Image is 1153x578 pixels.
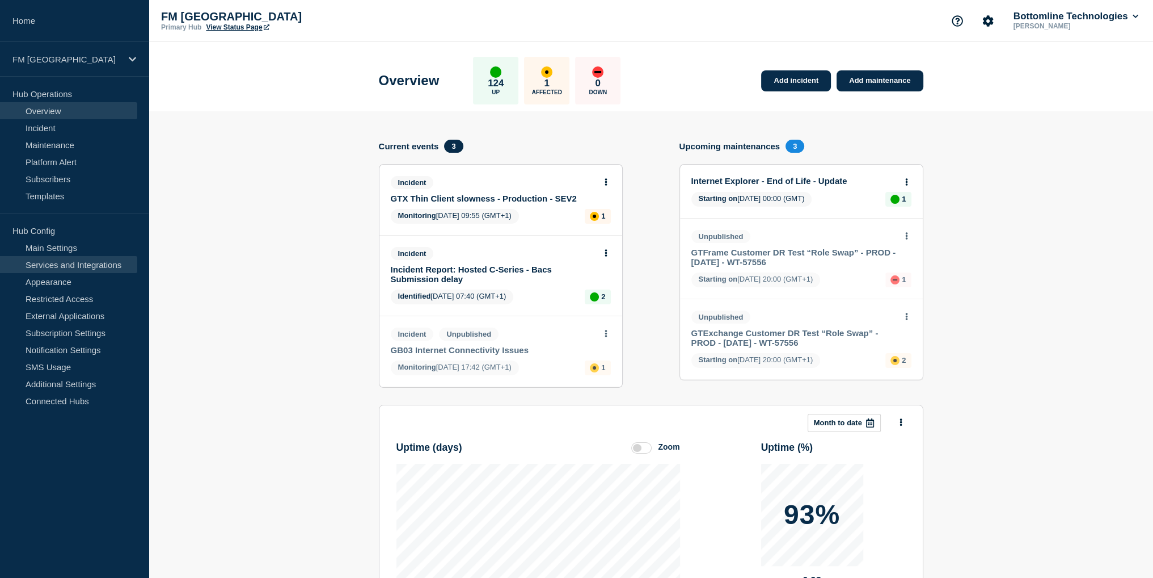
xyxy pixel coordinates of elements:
[699,355,738,364] span: Starting on
[206,23,269,31] a: View Status Page
[398,211,436,220] span: Monitoring
[12,55,121,64] p: FM [GEOGRAPHIC_DATA]
[391,361,519,375] span: [DATE] 17:42 (GMT+1)
[590,363,599,372] div: affected
[691,273,821,287] span: [DATE] 20:00 (GMT+1)
[808,414,881,432] button: Month to date
[837,70,923,91] a: Add maintenance
[976,9,1000,33] button: Account settings
[699,194,738,203] span: Starting on
[396,442,462,454] h3: Uptime ( days )
[691,248,896,267] a: GTFrame Customer DR Test “Role Swap” - PROD - [DATE] - WT-57556
[444,140,463,153] span: 3
[488,78,504,89] p: 124
[391,176,434,189] span: Incident
[761,442,813,454] h3: Uptime ( % )
[691,311,751,324] span: Unpublished
[785,140,804,153] span: 3
[391,247,434,260] span: Incident
[902,356,906,365] p: 2
[541,66,552,78] div: affected
[890,356,899,365] div: affected
[902,195,906,203] p: 1
[391,194,595,203] a: GTX Thin Client slowness - Production - SEV2
[601,363,605,372] p: 1
[391,265,595,284] a: Incident Report: Hosted C-Series - Bacs Submission delay
[1011,11,1141,22] button: Bottomline Technologies
[439,328,499,341] span: Unpublished
[890,275,899,284] div: down
[492,89,500,95] p: Up
[902,275,906,284] p: 1
[814,418,862,427] p: Month to date
[490,66,501,78] div: up
[544,78,550,89] p: 1
[161,10,388,23] p: FM [GEOGRAPHIC_DATA]
[601,292,605,301] p: 2
[391,290,514,304] span: [DATE] 07:40 (GMT+1)
[691,353,821,368] span: [DATE] 20:00 (GMT+1)
[691,192,812,207] span: [DATE] 00:00 (GMT)
[379,73,440,89] h1: Overview
[890,195,899,204] div: up
[398,292,431,300] span: Identified
[761,70,831,91] a: Add incident
[590,292,599,301] div: up
[691,230,751,243] span: Unpublished
[590,212,599,221] div: affected
[945,9,969,33] button: Support
[391,209,519,224] span: [DATE] 09:55 (GMT+1)
[161,23,201,31] p: Primary Hub
[595,78,601,89] p: 0
[699,275,738,283] span: Starting on
[398,363,436,371] span: Monitoring
[391,345,595,355] a: GB03 Internet Connectivity Issues
[658,442,679,451] div: Zoom
[391,328,434,341] span: Incident
[532,89,562,95] p: Affected
[592,66,603,78] div: down
[589,89,607,95] p: Down
[784,501,840,529] p: 93%
[679,141,780,151] h4: Upcoming maintenances
[691,328,896,347] a: GTExchange Customer DR Test “Role Swap” - PROD - [DATE] - WT-57556
[691,176,896,186] a: Internet Explorer - End of Life - Update
[1011,22,1129,30] p: [PERSON_NAME]
[379,141,439,151] h4: Current events
[601,212,605,220] p: 1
